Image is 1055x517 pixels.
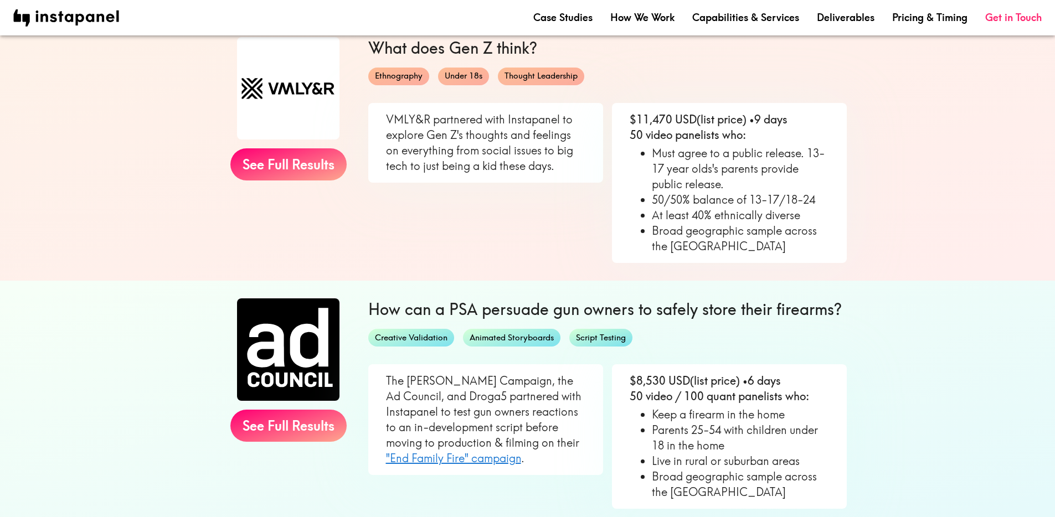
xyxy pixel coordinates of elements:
[386,112,585,174] p: VMLY&R partnered with Instapanel to explore Gen Z's thoughts and feelings on everything from soci...
[463,332,560,344] span: Animated Storyboards
[386,451,521,465] a: "End Family Fire" campaign
[610,11,675,24] a: How We Work
[692,11,799,24] a: Capabilities & Services
[13,9,119,27] img: instapanel
[237,298,339,401] img: Ad Council logo
[652,208,829,223] li: At least 40% ethnically diverse
[652,223,829,254] li: Broad geographic sample across the [GEOGRAPHIC_DATA]
[817,11,874,24] a: Deliverables
[368,70,429,82] span: Ethnography
[368,298,847,320] h6: How can a PSA persuade gun owners to safely store their firearms?
[630,373,829,404] p: $8,530 USD (list price) • 6 days 50 video / 100 quant panelists who:
[386,373,585,466] p: The [PERSON_NAME] Campaign, the Ad Council, and Droga5 partnered with Instapanel to test gun owne...
[652,192,829,208] li: 50/50% balance of 13-17/18-24
[892,11,967,24] a: Pricing & Timing
[652,422,829,453] li: Parents 25-54 with children under 18 in the home
[368,37,847,59] h6: What does Gen Z think?
[368,332,454,344] span: Creative Validation
[652,407,829,422] li: Keep a firearm in the home
[237,37,339,139] img: VMLY&R logo
[498,70,584,82] span: Thought Leadership
[533,11,593,24] a: Case Studies
[652,469,829,500] li: Broad geographic sample across the [GEOGRAPHIC_DATA]
[652,146,829,192] li: Must agree to a public release. 13-17 year olds's parents provide public release.
[438,70,489,82] span: Under 18s
[230,148,347,180] a: See Full Results
[230,410,347,442] a: See Full Results
[985,11,1042,24] a: Get in Touch
[569,332,632,344] span: Script Testing
[652,453,829,469] li: Live in rural or suburban areas
[630,112,829,143] p: $11,470 USD (list price) • 9 days 50 video panelists who:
